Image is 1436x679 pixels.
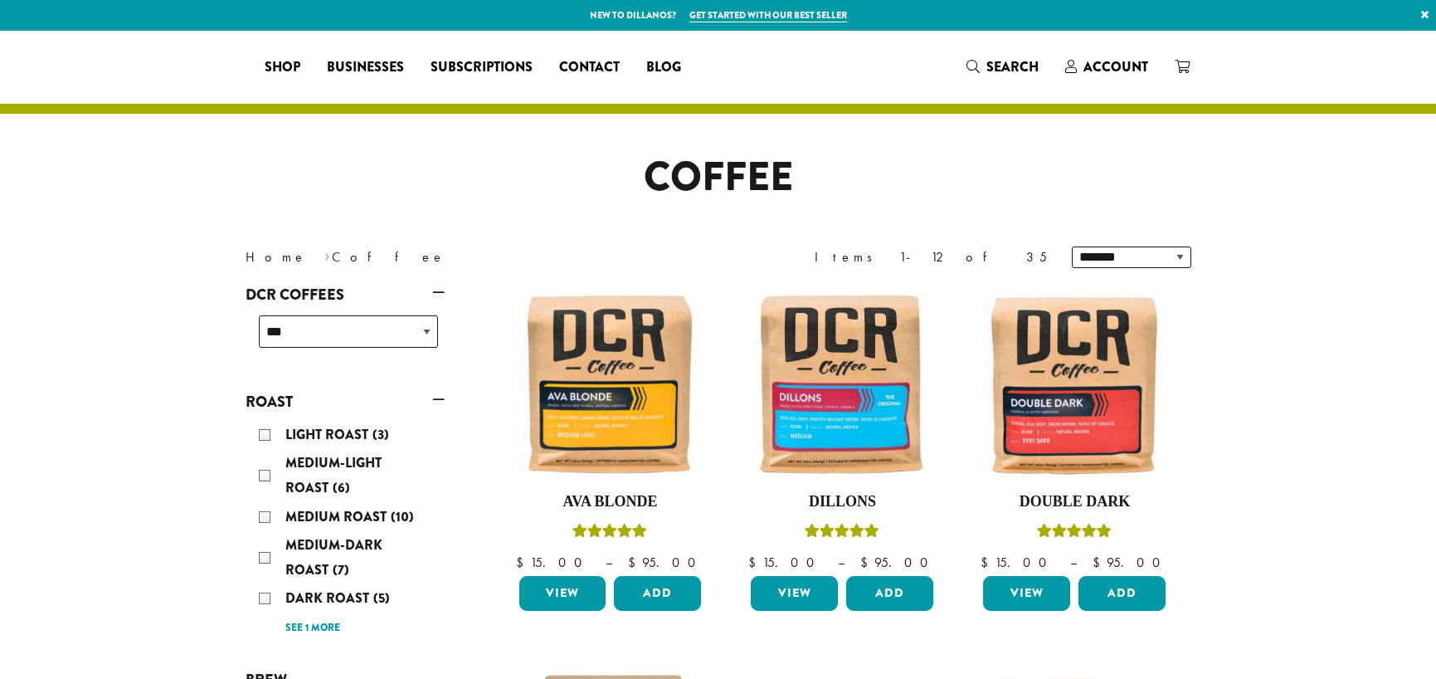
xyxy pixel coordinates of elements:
bdi: 15.00 [516,554,590,571]
span: Shop [265,57,300,78]
bdi: 95.00 [860,554,936,571]
span: (5) [373,589,390,608]
a: Shop [251,54,314,81]
span: Account [1083,57,1148,76]
span: Blog [646,57,681,78]
a: Ava BlondeRated 5.00 out of 5 [515,289,706,569]
span: $ [516,554,530,571]
span: › [324,242,330,267]
span: – [606,554,612,571]
a: Home [246,248,307,266]
bdi: 15.00 [748,554,822,571]
span: (6) [333,478,350,497]
span: (7) [333,560,349,579]
img: Double-Dark-12oz-300x300.jpg [979,289,1170,480]
button: Add [846,576,933,611]
h4: Double Dark [979,493,1170,511]
a: View [983,576,1070,611]
span: Medium Roast [285,507,391,526]
h1: Coffee [233,154,1204,202]
a: DCR Coffees [246,281,445,309]
nav: Breadcrumb [246,247,694,267]
div: DCR Coffees [246,309,445,368]
a: Get started with our best seller [689,8,847,22]
div: Items 1-12 of 35 [815,247,1047,267]
span: Subscriptions [431,57,533,78]
span: (3) [372,425,389,444]
a: Double DarkRated 4.50 out of 5 [979,289,1170,569]
span: $ [748,554,762,571]
h4: Ava Blonde [515,493,706,511]
span: Medium-Dark Roast [285,535,382,579]
span: $ [860,554,874,571]
span: – [1070,554,1077,571]
bdi: 95.00 [1093,554,1168,571]
a: See 1 more [285,620,340,637]
span: Light Roast [285,425,372,444]
a: DillonsRated 5.00 out of 5 [747,289,937,569]
a: Roast [246,388,445,416]
span: Search [986,57,1039,76]
img: Dillons-12oz-300x300.jpg [747,289,937,480]
span: Medium-Light Roast [285,453,382,497]
a: Search [953,53,1052,81]
bdi: 15.00 [981,554,1054,571]
div: Roast [246,416,445,646]
span: $ [981,554,995,571]
span: Contact [559,57,620,78]
button: Add [614,576,701,611]
div: Rated 4.50 out of 5 [1037,521,1112,546]
span: (10) [391,507,414,526]
span: $ [628,554,642,571]
a: View [519,576,606,611]
span: $ [1093,554,1107,571]
img: Ava-Blonde-12oz-1-300x300.jpg [514,289,705,480]
span: – [838,554,845,571]
h4: Dillons [747,493,937,511]
span: Businesses [327,57,404,78]
a: View [751,576,838,611]
span: Dark Roast [285,589,373,608]
bdi: 95.00 [628,554,703,571]
div: Rated 5.00 out of 5 [805,521,879,546]
div: Rated 5.00 out of 5 [572,521,647,546]
button: Add [1078,576,1166,611]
